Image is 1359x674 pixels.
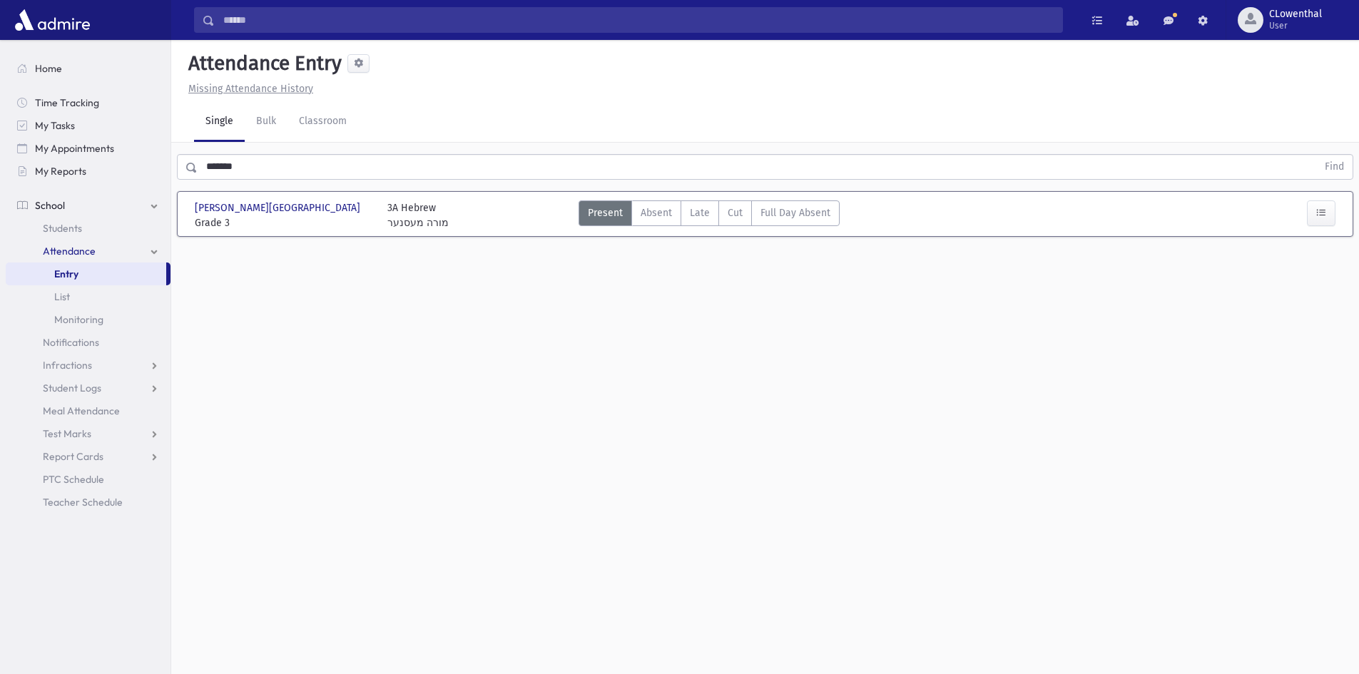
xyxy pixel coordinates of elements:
u: Missing Attendance History [188,83,313,95]
span: User [1269,20,1322,31]
a: My Tasks [6,114,170,137]
span: Entry [54,267,78,280]
a: Single [194,102,245,142]
span: Time Tracking [35,96,99,109]
a: Time Tracking [6,91,170,114]
a: Infractions [6,354,170,377]
div: AttTypes [579,200,840,230]
a: Entry [6,262,166,285]
a: Meal Attendance [6,399,170,422]
a: Missing Attendance History [183,83,313,95]
span: Infractions [43,359,92,372]
span: Meal Attendance [43,404,120,417]
h5: Attendance Entry [183,51,342,76]
span: My Tasks [35,119,75,132]
a: My Reports [6,160,170,183]
a: My Appointments [6,137,170,160]
span: Report Cards [43,450,103,463]
span: Student Logs [43,382,101,394]
span: List [54,290,70,303]
span: Late [690,205,710,220]
span: CLowenthal [1269,9,1322,20]
button: Find [1316,155,1353,179]
span: Monitoring [54,313,103,326]
span: My Appointments [35,142,114,155]
a: Notifications [6,331,170,354]
a: Home [6,57,170,80]
span: Notifications [43,336,99,349]
a: PTC Schedule [6,468,170,491]
div: 3A Hebrew מורה מעסנער [387,200,449,230]
span: Absent [641,205,672,220]
a: School [6,194,170,217]
span: Present [588,205,623,220]
span: Grade 3 [195,215,373,230]
a: Attendance [6,240,170,262]
span: PTC Schedule [43,473,104,486]
img: AdmirePro [11,6,93,34]
a: Test Marks [6,422,170,445]
a: Report Cards [6,445,170,468]
a: List [6,285,170,308]
span: Home [35,62,62,75]
a: Student Logs [6,377,170,399]
span: Cut [728,205,743,220]
span: Test Marks [43,427,91,440]
span: [PERSON_NAME][GEOGRAPHIC_DATA] [195,200,363,215]
a: Classroom [287,102,358,142]
span: Attendance [43,245,96,257]
a: Teacher Schedule [6,491,170,514]
a: Monitoring [6,308,170,331]
span: Students [43,222,82,235]
a: Bulk [245,102,287,142]
input: Search [215,7,1062,33]
span: Full Day Absent [760,205,830,220]
span: Teacher Schedule [43,496,123,509]
span: School [35,199,65,212]
span: My Reports [35,165,86,178]
a: Students [6,217,170,240]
